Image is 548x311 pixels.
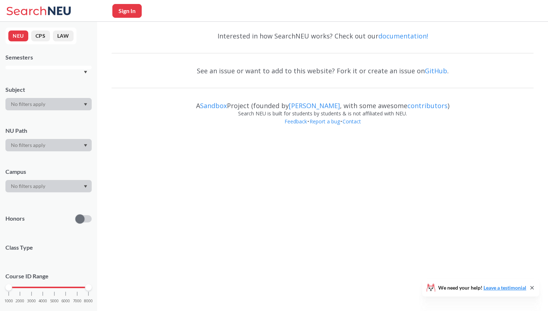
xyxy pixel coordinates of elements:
[53,30,74,41] button: LAW
[73,299,82,303] span: 7000
[378,32,428,40] a: documentation!
[84,71,87,74] svg: Dropdown arrow
[84,144,87,147] svg: Dropdown arrow
[5,86,92,94] div: Subject
[50,299,59,303] span: 5000
[112,4,142,18] button: Sign In
[38,299,47,303] span: 4000
[5,214,25,223] p: Honors
[309,118,340,125] a: Report a bug
[5,180,92,192] div: Dropdown arrow
[5,127,92,135] div: NU Path
[31,30,50,41] button: CPS
[483,285,526,291] a: Leave a testimonial
[5,98,92,110] div: Dropdown arrow
[112,110,534,118] div: Search NEU is built for students by students & is not affiliated with NEU.
[438,285,526,290] span: We need your help!
[342,118,361,125] a: Contact
[8,30,28,41] button: NEU
[5,272,92,281] p: Course ID Range
[284,118,307,125] a: Feedback
[5,244,92,251] span: Class Type
[5,168,92,176] div: Campus
[112,25,534,46] div: Interested in how SearchNEU works? Check out our
[5,139,92,151] div: Dropdown arrow
[200,101,227,110] a: Sandbox
[84,185,87,188] svg: Dropdown arrow
[84,103,87,106] svg: Dropdown arrow
[289,101,340,110] a: [PERSON_NAME]
[16,299,24,303] span: 2000
[407,101,448,110] a: contributors
[112,118,534,136] div: • •
[112,95,534,110] div: A Project (founded by , with some awesome )
[61,299,70,303] span: 6000
[112,60,534,81] div: See an issue or want to add to this website? Fork it or create an issue on .
[5,53,92,61] div: Semesters
[84,299,93,303] span: 8000
[27,299,36,303] span: 3000
[4,299,13,303] span: 1000
[425,66,447,75] a: GitHub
